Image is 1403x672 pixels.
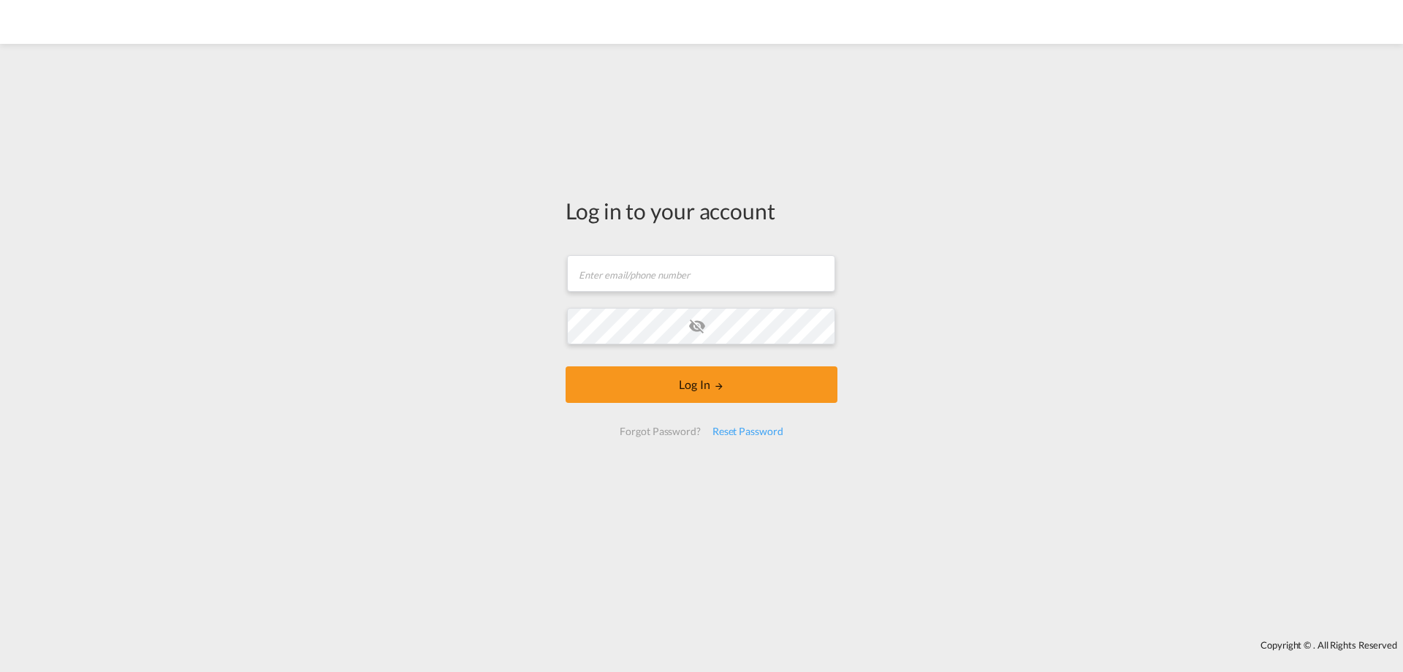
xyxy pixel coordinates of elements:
md-icon: icon-eye-off [688,317,706,335]
div: Log in to your account [566,195,837,226]
button: LOGIN [566,366,837,403]
div: Reset Password [707,418,789,445]
input: Enter email/phone number [567,255,835,292]
div: Forgot Password? [614,418,706,445]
